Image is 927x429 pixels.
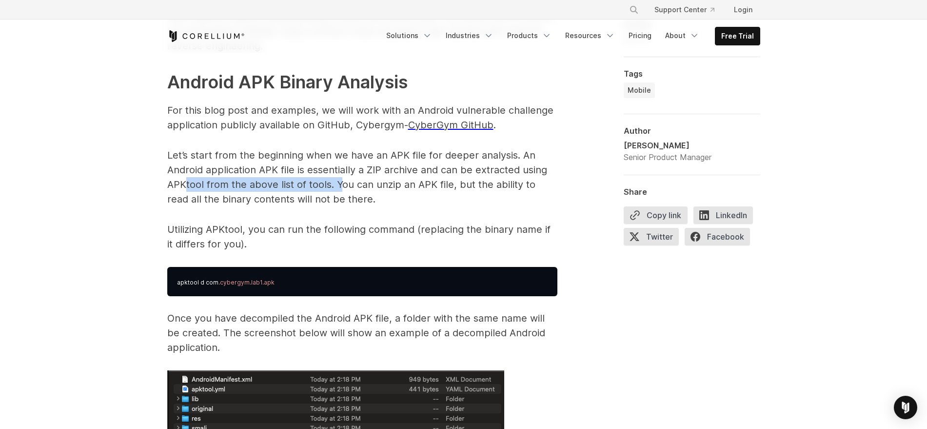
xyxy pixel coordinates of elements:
a: About [659,27,705,44]
a: Facebook [685,228,756,249]
a: Products [501,27,557,44]
a: Twitter [624,228,685,249]
p: Once you have decompiled the Android APK file, a folder with the same name will be created. The s... [167,311,557,355]
a: Login [726,1,760,19]
div: Senior Product Manager [624,151,711,163]
div: Open Intercom Messenger [894,396,917,419]
a: LinkedIn [693,206,759,228]
button: Search [625,1,643,19]
div: Navigation Menu [380,27,760,45]
span: LinkedIn [693,206,753,224]
div: Tags [624,69,760,79]
a: Free Trial [715,27,760,45]
a: Pricing [623,27,657,44]
span: .cybergym.lab1.apk [218,279,275,286]
span: apktool d com [177,279,218,286]
span: Mobile [628,85,651,95]
div: Author [624,126,760,136]
div: [PERSON_NAME] [624,140,711,151]
p: For this blog post and examples, we will work with an Android vulnerable challenge application pu... [167,103,557,132]
a: Resources [559,27,621,44]
p: Let’s start from the beginning when we have an APK file for deeper analysis. An Android applicati... [167,148,557,206]
div: Navigation Menu [617,1,760,19]
a: Mobile [624,82,655,98]
a: Solutions [380,27,438,44]
a: CyberGym GitHub [408,119,493,131]
span: Twitter [624,228,679,245]
div: Share [624,187,760,197]
p: Utilizing APKtool, you can run the following command (replacing the binary name if it differs for... [167,222,557,251]
button: Copy link [624,206,688,224]
a: Corellium Home [167,30,245,42]
a: Industries [440,27,499,44]
span: Facebook [685,228,750,245]
strong: Android APK Binary Analysis [167,71,408,93]
a: Support Center [647,1,722,19]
